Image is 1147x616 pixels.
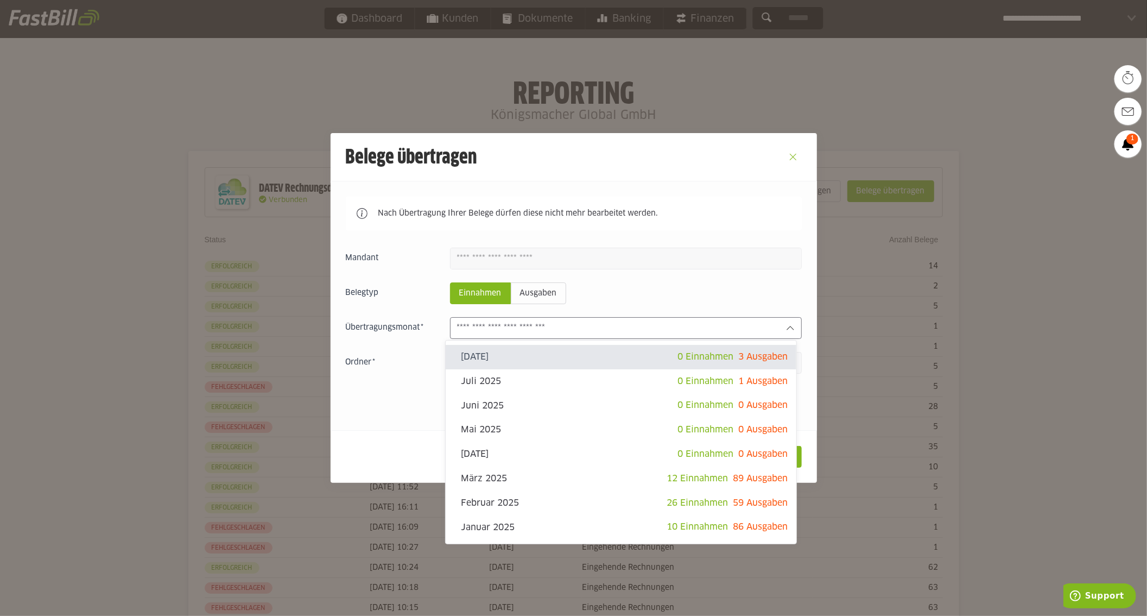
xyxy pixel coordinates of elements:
[446,345,796,369] sl-option: [DATE]
[667,523,728,531] span: 10 Einnahmen
[446,491,796,516] sl-option: Februar 2025
[1126,134,1138,144] span: 1
[677,401,733,410] span: 0 Einnahmen
[677,450,733,458] span: 0 Einnahmen
[446,442,796,467] sl-option: [DATE]
[733,474,788,483] span: 89 Ausgaben
[667,474,728,483] span: 12 Einnahmen
[446,467,796,491] sl-option: März 2025
[446,393,796,418] sl-option: Juni 2025
[677,353,733,361] span: 0 Einnahmen
[446,369,796,394] sl-option: Juli 2025
[738,401,788,410] span: 0 Ausgaben
[446,515,796,539] sl-option: Januar 2025
[1114,130,1142,158] a: 1
[511,282,566,304] sl-radio-button: Ausgaben
[446,418,796,442] sl-option: Mai 2025
[733,499,788,507] span: 59 Ausgaben
[677,425,733,434] span: 0 Einnahmen
[450,282,511,304] sl-radio-button: Einnahmen
[346,400,802,411] sl-switch: Bereits übertragene Belege werden übermittelt
[733,523,788,531] span: 86 Ausgaben
[738,450,788,458] span: 0 Ausgaben
[738,353,788,361] span: 3 Ausgaben
[677,377,733,386] span: 0 Einnahmen
[738,425,788,434] span: 0 Ausgaben
[667,499,728,507] span: 26 Einnahmen
[738,377,788,386] span: 1 Ausgaben
[1063,583,1136,611] iframe: Öffnet ein Widget, in dem Sie weitere Informationen finden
